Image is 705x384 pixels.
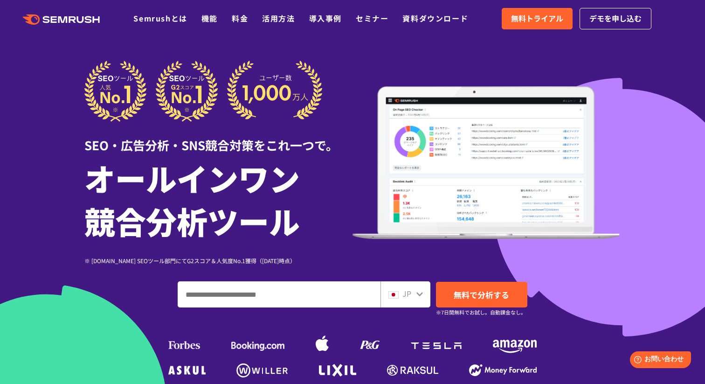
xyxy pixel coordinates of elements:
a: 資料ダウンロード [402,13,468,24]
a: 無料トライアル [502,8,573,29]
a: 活用方法 [262,13,295,24]
input: ドメイン、キーワードまたはURLを入力してください [178,282,380,307]
small: ※7日間無料でお試し。自動課金なし。 [436,308,526,317]
div: SEO・広告分析・SNS競合対策をこれ一つで。 [84,122,352,154]
a: 導入事例 [309,13,342,24]
span: デモを申し込む [589,13,642,25]
iframe: Help widget launcher [622,348,695,374]
span: JP [402,288,411,299]
a: デモを申し込む [580,8,651,29]
a: セミナー [356,13,388,24]
a: 機能 [201,13,218,24]
div: ※ [DOMAIN_NAME] SEOツール部門にてG2スコア＆人気度No.1獲得（[DATE]時点） [84,256,352,265]
a: 無料で分析する [436,282,527,307]
a: 料金 [232,13,248,24]
h1: オールインワン 競合分析ツール [84,156,352,242]
span: 無料トライアル [511,13,563,25]
span: 無料で分析する [454,289,509,300]
a: Semrushとは [133,13,187,24]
